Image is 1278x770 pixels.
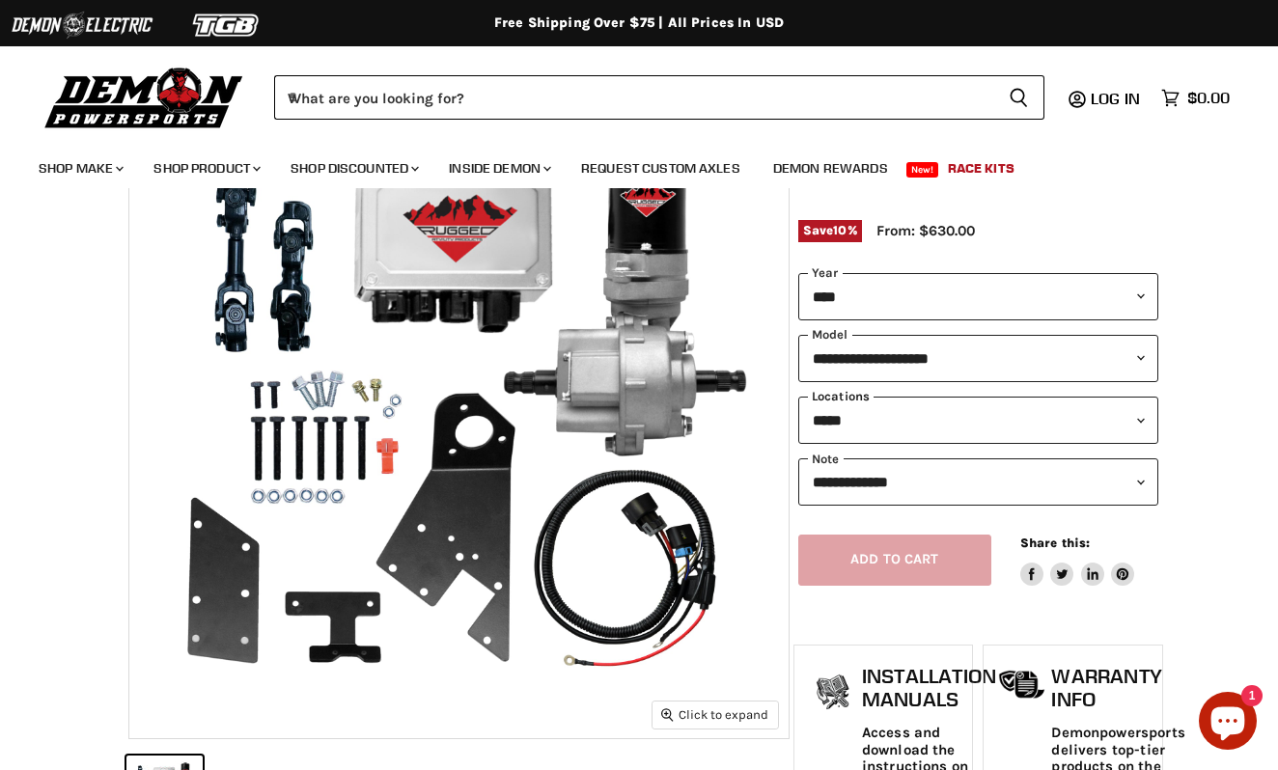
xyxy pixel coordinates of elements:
[39,63,250,131] img: Demon Powersports
[906,162,939,178] span: New!
[993,75,1044,120] button: Search
[567,149,755,188] a: Request Custom Axles
[876,222,975,239] span: From: $630.00
[862,665,996,710] h1: Installation Manuals
[653,701,778,728] button: Click to expand
[1193,692,1263,755] inbox-online-store-chat: Shopify online store chat
[274,75,1044,120] form: Product
[274,75,993,120] input: When autocomplete results are available use up and down arrows to review and enter to select
[798,458,1158,506] select: keys
[798,220,862,241] span: Save %
[661,707,768,722] span: Click to expand
[276,149,431,188] a: Shop Discounted
[1091,89,1140,108] span: Log in
[24,149,135,188] a: Shop Make
[10,7,154,43] img: Demon Electric Logo 2
[139,149,272,188] a: Shop Product
[809,670,857,718] img: install_manual-icon.png
[798,397,1158,444] select: keys
[933,149,1029,188] a: Race Kits
[1020,535,1135,586] aside: Share this:
[24,141,1225,188] ul: Main menu
[798,335,1158,382] select: modal-name
[129,80,788,738] img: IMAGE
[154,7,299,43] img: TGB Logo 2
[1082,90,1152,107] a: Log in
[759,149,903,188] a: Demon Rewards
[1152,84,1239,112] a: $0.00
[798,273,1158,320] select: year
[1020,536,1090,550] span: Share this:
[998,670,1046,700] img: warranty-icon.png
[833,223,847,237] span: 10
[1187,89,1230,107] span: $0.00
[434,149,563,188] a: Inside Demon
[1051,665,1184,710] h1: Warranty Info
